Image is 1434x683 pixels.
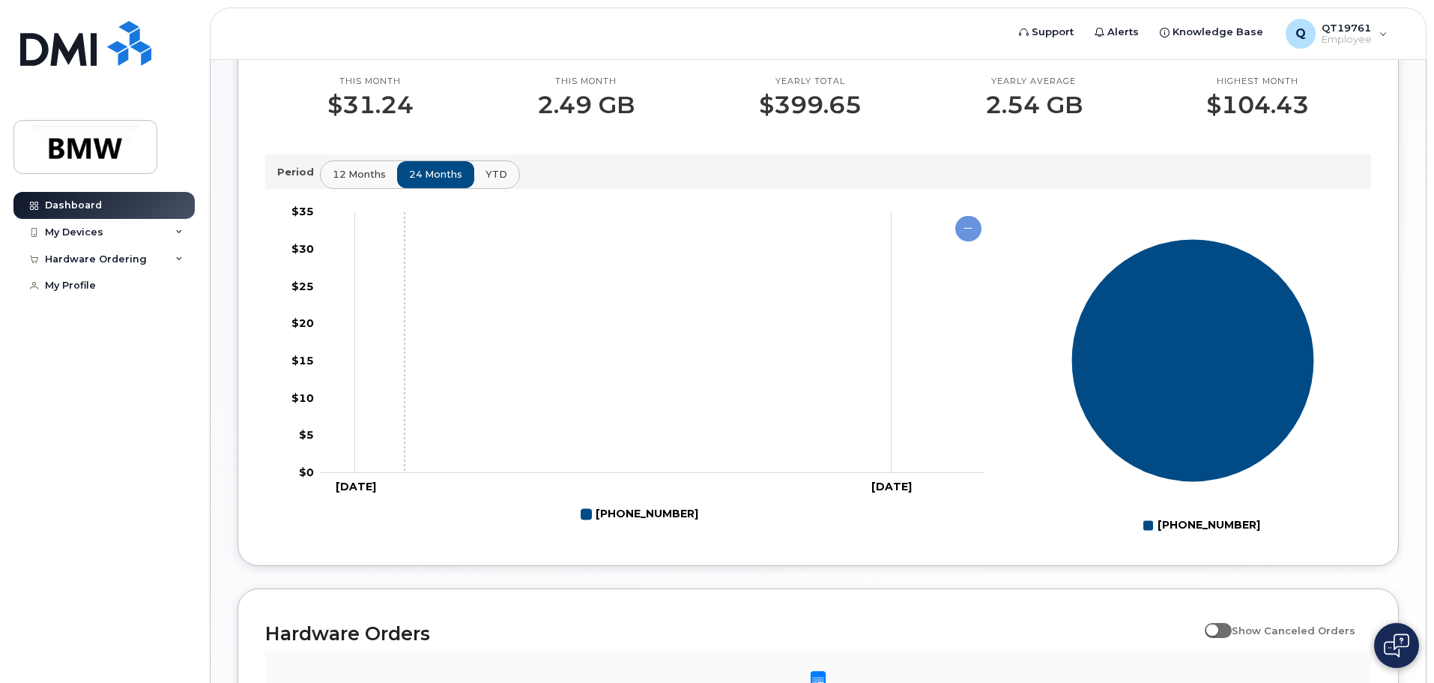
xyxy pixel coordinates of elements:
tspan: [DATE] [336,480,376,493]
div: QT19761 [1275,19,1398,49]
span: Alerts [1107,25,1139,40]
tspan: $0 [299,466,314,479]
p: $31.24 [327,91,414,118]
span: QT19761 [1322,22,1372,34]
tspan: $20 [291,317,314,331]
g: Series [1071,239,1315,483]
tspan: $5 [299,429,314,442]
p: Highest month [1206,76,1309,88]
g: Chart [1071,239,1315,538]
input: Show Canceled Orders [1205,616,1217,628]
tspan: $15 [291,354,314,367]
tspan: $30 [291,242,314,256]
img: Open chat [1384,634,1409,658]
tspan: [DATE] [871,480,912,493]
p: $104.43 [1206,91,1309,118]
a: Knowledge Base [1149,17,1274,47]
p: 2.49 GB [537,91,635,118]
p: This month [537,76,635,88]
a: Alerts [1084,17,1149,47]
span: 12 months [333,167,386,181]
span: Support [1032,25,1074,40]
g: Legend [581,502,698,527]
span: Employee [1322,34,1372,46]
span: Show Canceled Orders [1232,625,1355,637]
p: Period [277,165,320,179]
g: 864-800-7601 [581,502,698,527]
g: Legend [1143,513,1260,538]
p: Yearly total [759,76,862,88]
tspan: $10 [291,391,314,405]
span: Q [1295,25,1306,43]
p: $399.65 [759,91,862,118]
p: Yearly average [985,76,1083,88]
tspan: $35 [291,205,314,218]
span: YTD [485,167,507,181]
span: Knowledge Base [1173,25,1263,40]
p: 2.54 GB [985,91,1083,118]
a: Support [1008,17,1084,47]
tspan: $25 [291,280,314,293]
p: This month [327,76,414,88]
h2: Hardware Orders [265,622,1197,645]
